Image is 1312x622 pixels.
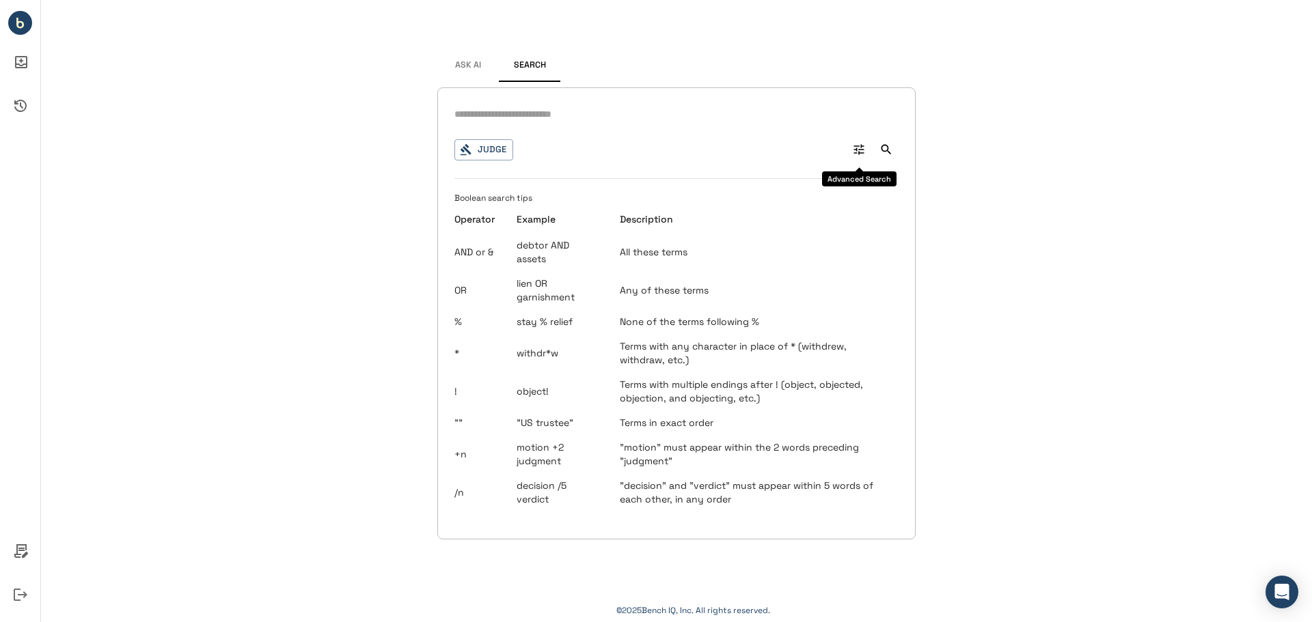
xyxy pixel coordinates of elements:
[609,372,899,410] td: Terms with multiple endings after ! (object, objected, objection, and objecting, etc.)
[506,334,609,372] td: withdr*w
[454,372,506,410] td: !
[506,271,609,309] td: lien OR garnishment
[455,60,481,71] span: Ask AI
[609,410,899,435] td: Terms in exact order
[454,139,513,160] button: Judge
[454,193,532,214] span: Boolean search tips
[847,137,871,162] button: Advanced Search
[1266,576,1298,608] div: Open Intercom Messenger
[609,206,899,233] th: Description
[506,233,609,271] td: debtor AND assets
[454,206,506,233] th: Operator
[609,435,899,473] td: "motion" must appear within the 2 words preceding "judgment"
[609,271,899,309] td: Any of these terms
[454,435,506,473] td: +n
[609,334,899,372] td: Terms with any character in place of * (withdrew, withdraw, etc.)
[609,473,899,511] td: "decision" and "verdict" must appear within 5 words of each other, in any order
[506,473,609,511] td: decision /5 verdict
[454,233,506,271] td: AND or &
[506,435,609,473] td: motion +2 judgment
[874,137,899,162] button: Search
[454,410,506,435] td: ""
[506,410,609,435] td: "US trustee"
[609,309,899,334] td: None of the terms following %
[454,473,506,511] td: /n
[506,309,609,334] td: stay % relief
[499,49,560,82] button: Search
[454,271,506,309] td: OR
[609,233,899,271] td: All these terms
[454,309,506,334] td: %
[506,372,609,410] td: object!
[506,206,609,233] th: Example
[822,171,897,186] div: Advanced Search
